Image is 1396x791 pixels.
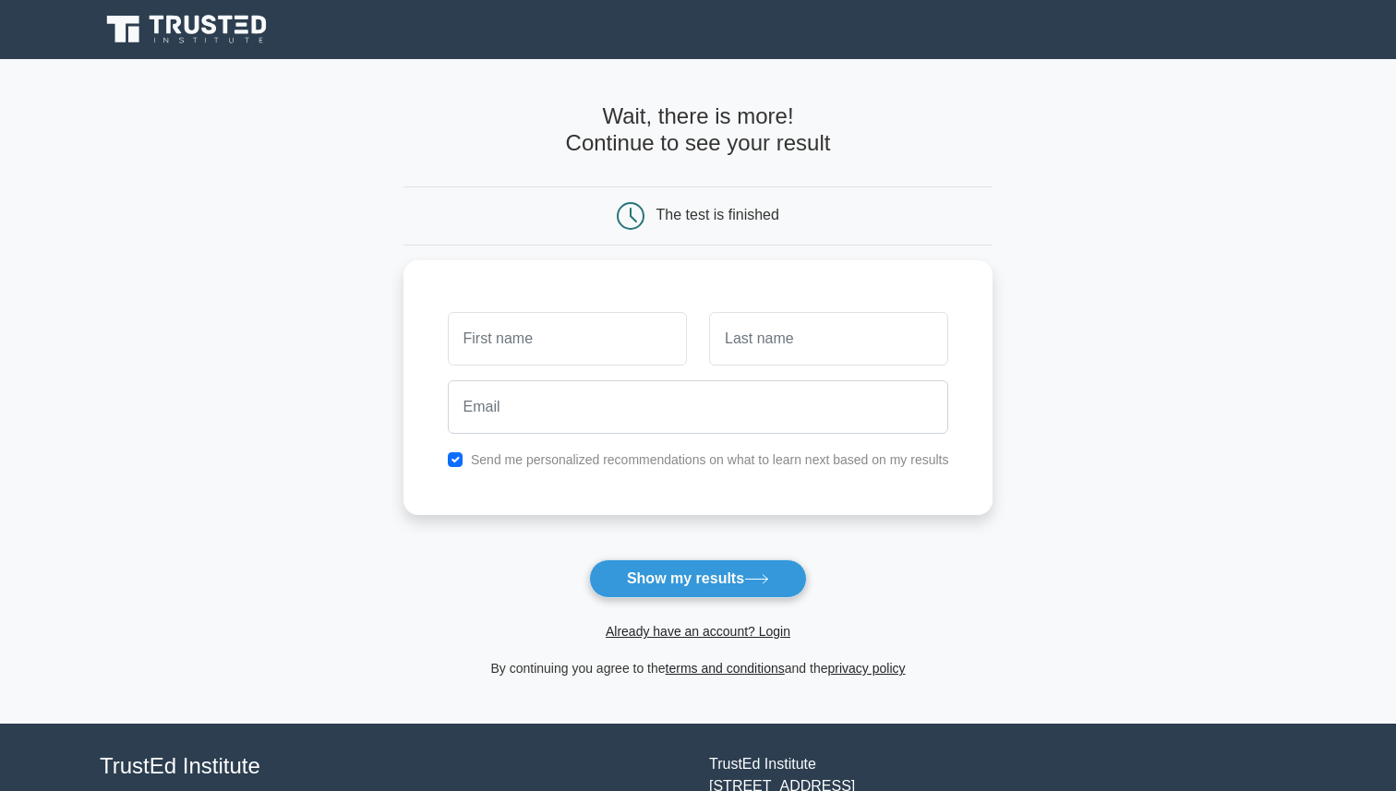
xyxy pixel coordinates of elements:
h4: Wait, there is more! Continue to see your result [403,103,993,157]
input: Last name [709,312,948,366]
input: First name [448,312,687,366]
div: The test is finished [656,207,779,222]
a: Already have an account? Login [606,624,790,639]
div: By continuing you agree to the and the [392,657,1005,679]
input: Email [448,380,949,434]
a: terms and conditions [666,661,785,676]
h4: TrustEd Institute [100,753,687,780]
button: Show my results [589,559,807,598]
a: privacy policy [828,661,906,676]
label: Send me personalized recommendations on what to learn next based on my results [471,452,949,467]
